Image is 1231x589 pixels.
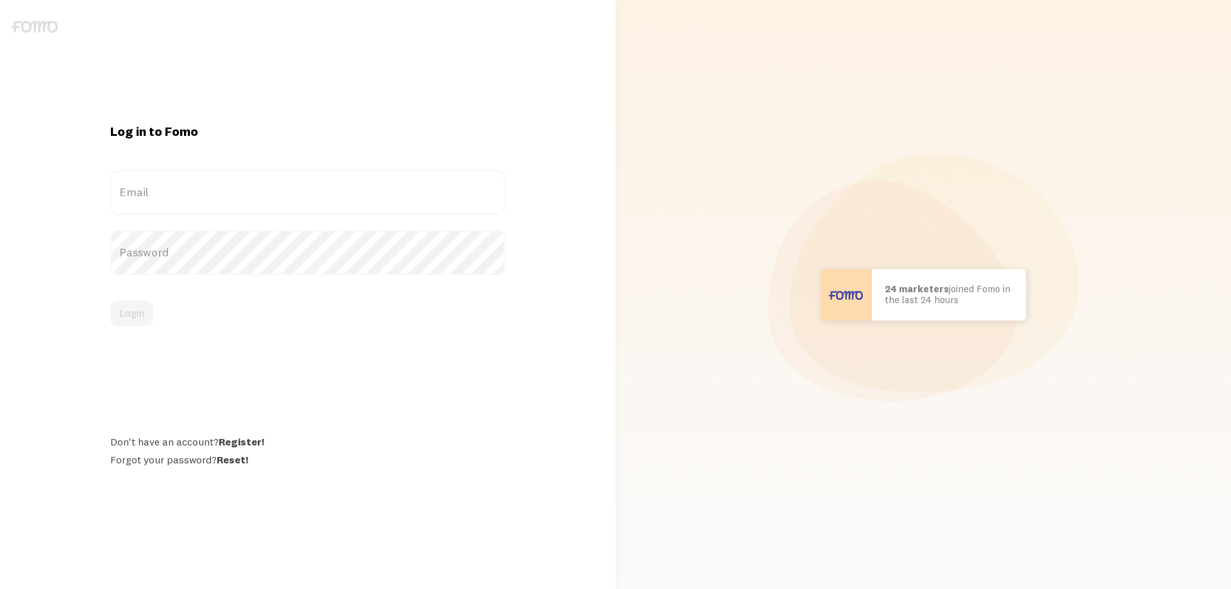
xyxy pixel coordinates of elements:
[821,269,872,320] img: User avatar
[110,170,505,215] label: Email
[110,435,505,448] div: Don't have an account?
[885,284,1013,305] p: joined Fomo in the last 24 hours
[219,435,264,448] a: Register!
[110,123,505,140] h1: Log in to Fomo
[12,21,58,33] img: fomo-logo-gray-b99e0e8ada9f9040e2984d0d95b3b12da0074ffd48d1e5cb62ac37fc77b0b268.svg
[217,453,248,466] a: Reset!
[110,453,505,466] div: Forgot your password?
[110,230,505,275] label: Password
[885,283,949,295] b: 24 marketers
